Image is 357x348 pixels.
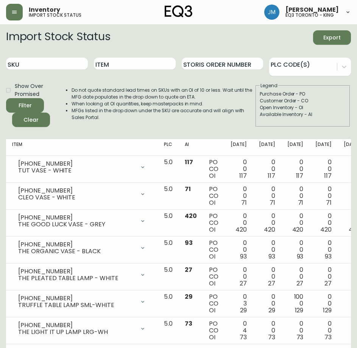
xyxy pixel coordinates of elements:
span: 29 [240,306,247,315]
div: THE ORGANIC VASE - BLACK [18,248,135,255]
span: 93 [185,238,193,247]
li: Do not quote standard lead times on SKUs with an OI of 10 or less. Wait until the MFG date popula... [72,87,255,100]
h5: eq3 toronto - king [285,13,334,17]
div: Open Inventory - OI [260,104,346,111]
span: OI [209,333,215,342]
div: 0 0 [231,240,247,260]
div: 0 0 [287,186,304,206]
span: OI [209,171,215,180]
button: Clear [12,113,50,127]
div: 0 0 [287,240,304,260]
span: 93 [268,252,275,261]
div: 0 0 [259,293,275,314]
div: 0 0 [287,320,304,341]
div: 0 0 [315,320,332,341]
span: 71 [185,185,191,193]
span: 129 [323,306,332,315]
div: TUT VASE - WHITE [18,167,135,174]
th: PLC [158,139,179,156]
div: [PHONE_NUMBER]THE ORGANIC VASE - BLACK [12,240,152,256]
span: 93 [325,252,332,261]
span: 29 [268,306,275,315]
button: Filter [6,98,44,113]
div: 0 0 [315,293,332,314]
div: 0 4 [231,320,247,341]
span: 27 [185,265,192,274]
div: TRUFFLE TABLE LAMP SML-WHITE [18,302,135,309]
div: [PHONE_NUMBER] [18,268,135,275]
li: MFGs listed in the drop down under the SKU are accurate and will align with Sales Portal. [72,107,255,121]
div: 0 0 [259,240,275,260]
div: 0 0 [231,213,247,233]
div: [PHONE_NUMBER] [18,322,135,329]
div: 0 0 [315,186,332,206]
span: 117 [185,158,193,166]
h5: import stock status [29,13,81,17]
div: 0 0 [287,159,304,179]
div: THE LIGHT IT UP LAMP LRG-WH [18,329,135,335]
div: 0 0 [259,186,275,206]
img: b88646003a19a9f750de19192e969c24 [264,5,279,20]
div: [PHONE_NUMBER] [18,214,135,221]
span: 73 [296,333,304,342]
div: THE GOOD LUCK VASE - GREY [18,221,135,228]
td: 5.0 [158,210,179,237]
div: [PHONE_NUMBER]TUT VASE - WHITE [12,159,152,176]
div: THE PLEATED TABLE LAMP - WHITE [18,275,135,282]
div: Customer Order - CO [260,97,346,104]
th: [DATE] [224,139,253,156]
div: [PHONE_NUMBER]CLEO VASE - WHITE [12,186,152,202]
div: PO CO [209,159,218,179]
div: [PHONE_NUMBER] [18,295,135,302]
span: 27 [240,279,247,288]
span: Inventory [29,7,60,13]
div: Available Inventory - AI [260,111,346,118]
div: Filter [19,101,32,110]
td: 5.0 [158,317,179,344]
li: When looking at OI quantities, keep masterpacks in mind. [72,100,255,107]
span: 27 [268,279,275,288]
td: 5.0 [158,237,179,263]
span: Export [319,33,345,42]
h2: Import Stock Status [6,30,110,45]
span: OI [209,279,215,288]
div: [PHONE_NUMBER]THE PLEATED TABLE LAMP - WHITE [12,266,152,283]
div: [PHONE_NUMBER]TRUFFLE TABLE LAMP SML-WHITE [12,293,152,310]
span: 420 [185,212,197,220]
div: [PHONE_NUMBER] [18,241,135,248]
span: OI [209,198,215,207]
div: Purchase Order - PO [260,91,346,97]
span: 27 [296,279,304,288]
span: 73 [185,319,192,328]
div: 0 0 [259,213,275,233]
span: 29 [185,292,193,301]
div: 0 0 [231,186,247,206]
div: PO CO [209,320,218,341]
span: 117 [239,171,247,180]
div: CLEO VASE - WHITE [18,194,135,201]
div: 0 0 [315,240,332,260]
th: [DATE] [309,139,338,156]
span: 93 [297,252,304,261]
div: 0 0 [259,266,275,287]
div: [PHONE_NUMBER] [18,160,135,167]
span: 420 [264,225,275,234]
span: Clear [18,115,44,125]
span: 71 [326,198,332,207]
div: 0 0 [259,320,275,341]
span: 117 [324,171,332,180]
legend: Legend [260,82,278,89]
span: 71 [270,198,275,207]
th: [DATE] [253,139,281,156]
span: 420 [235,225,247,234]
span: OI [209,225,215,234]
span: 420 [320,225,332,234]
div: 0 0 [315,266,332,287]
td: 5.0 [158,290,179,317]
div: 0 0 [259,159,275,179]
div: PO CO [209,186,218,206]
span: 129 [295,306,304,315]
div: [PHONE_NUMBER]THE GOOD LUCK VASE - GREY [12,213,152,229]
span: 71 [298,198,304,207]
div: 0 0 [231,159,247,179]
